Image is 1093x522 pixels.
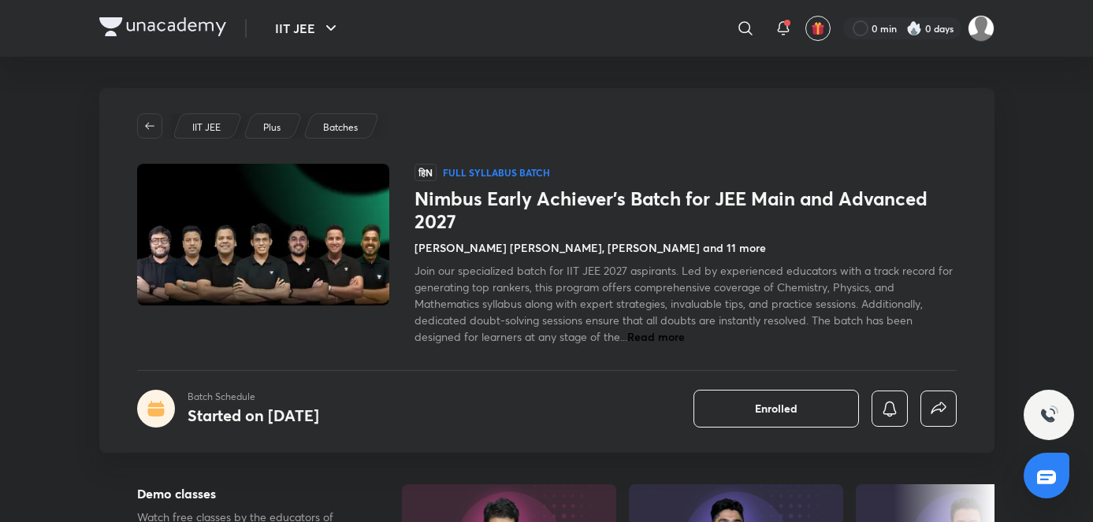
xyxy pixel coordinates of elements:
img: streak [906,20,922,36]
a: Company Logo [99,17,226,40]
span: Join our specialized batch for IIT JEE 2027 aspirants. Led by experienced educators with a track ... [415,263,953,344]
p: Batch Schedule [188,390,319,404]
button: avatar [805,16,831,41]
p: Plus [263,120,281,135]
a: Batches [320,120,360,135]
a: IIT JEE [189,120,223,135]
h4: Started on [DATE] [188,405,319,426]
button: Enrolled [693,390,859,428]
span: हिN [415,164,437,181]
h5: Demo classes [137,484,351,503]
p: IIT JEE [192,120,221,135]
img: ttu [1039,405,1058,424]
h1: Nimbus Early Achiever’s Batch for JEE Main and Advanced 2027 [415,187,957,233]
button: IIT JEE [266,13,350,44]
img: SUBHRANGSU DAS [968,15,994,42]
span: Enrolled [755,401,797,416]
img: avatar [811,21,825,35]
p: Batches [323,120,358,135]
p: Full Syllabus Batch [443,166,550,179]
img: Thumbnail [134,162,391,307]
a: Plus [260,120,283,135]
img: Company Logo [99,17,226,36]
h4: [PERSON_NAME] [PERSON_NAME], [PERSON_NAME] and 11 more [415,239,766,256]
span: Read more [627,329,685,344]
